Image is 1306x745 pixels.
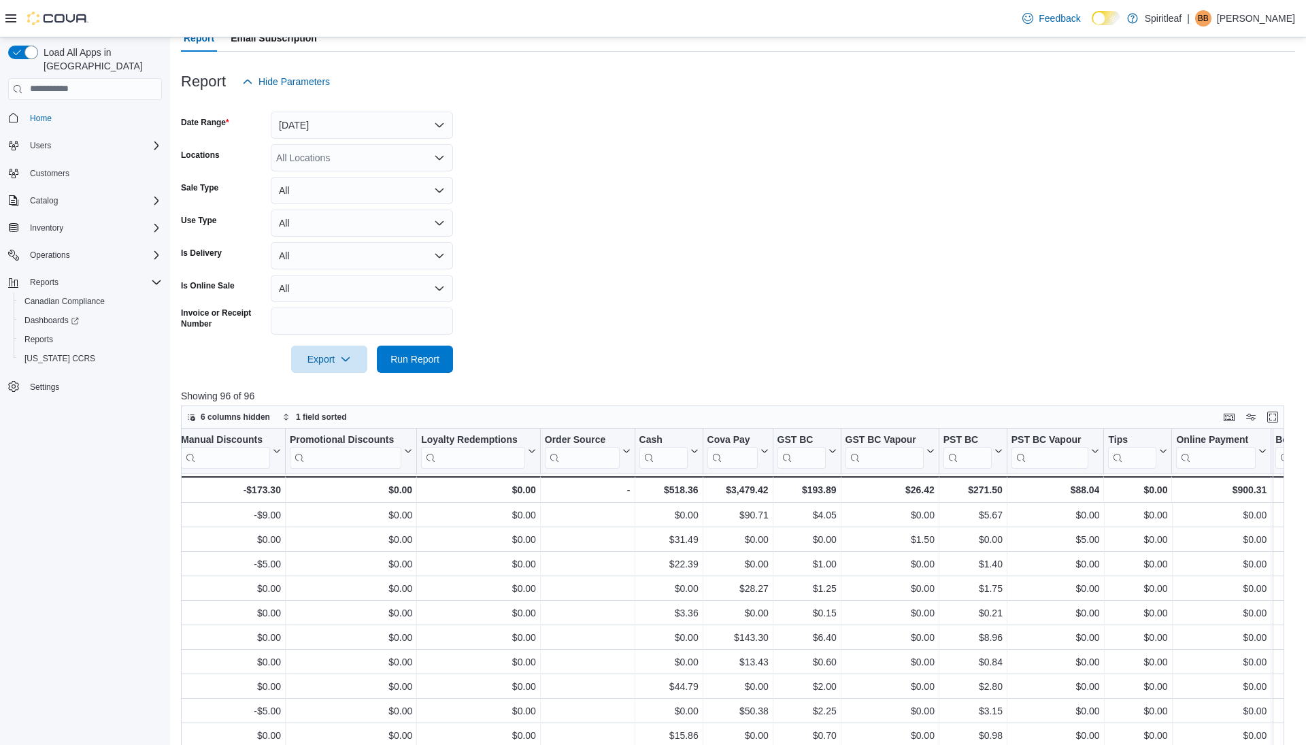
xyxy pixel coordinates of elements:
[1092,11,1120,25] input: Dark Mode
[421,629,536,646] div: $0.00
[1177,678,1267,695] div: $0.00
[24,220,162,236] span: Inventory
[1177,556,1267,572] div: $0.00
[24,315,79,326] span: Dashboards
[1177,580,1267,597] div: $0.00
[707,580,769,597] div: $28.27
[639,605,699,621] div: $3.36
[3,191,167,210] button: Catalog
[290,556,412,572] div: $0.00
[181,580,281,597] div: $0.00
[707,531,769,548] div: $0.00
[1177,727,1267,744] div: $0.00
[777,678,837,695] div: $2.00
[777,531,837,548] div: $0.00
[24,274,64,291] button: Reports
[271,177,453,204] button: All
[845,433,924,468] div: GST BC Vapour
[1109,703,1168,719] div: $0.00
[845,678,935,695] div: $0.00
[24,296,105,307] span: Canadian Compliance
[777,629,837,646] div: $6.40
[1017,5,1086,32] a: Feedback
[290,482,412,498] div: $0.00
[421,531,536,548] div: $0.00
[24,137,56,154] button: Users
[1176,433,1267,468] button: Online Payment
[845,433,935,468] button: GST BC Vapour
[1039,12,1080,25] span: Feedback
[1108,482,1167,498] div: $0.00
[19,312,162,329] span: Dashboards
[24,165,75,182] a: Customers
[19,350,162,367] span: Washington CCRS
[1177,703,1267,719] div: $0.00
[639,433,688,446] div: Cash
[845,629,935,646] div: $0.00
[24,379,65,395] a: Settings
[1109,507,1168,523] div: $0.00
[1217,10,1295,27] p: [PERSON_NAME]
[845,507,935,523] div: $0.00
[545,433,631,468] button: Order Source
[707,433,769,468] button: Cova Pay
[3,136,167,155] button: Users
[434,152,445,163] button: Open list of options
[1198,10,1209,27] span: BB
[639,654,699,670] div: $0.00
[258,75,330,88] span: Hide Parameters
[24,378,162,395] span: Settings
[271,275,453,302] button: All
[1109,678,1168,695] div: $0.00
[1243,409,1259,425] button: Display options
[14,330,167,349] button: Reports
[943,531,1003,548] div: $0.00
[943,433,1003,468] button: PST BC
[1109,629,1168,646] div: $0.00
[639,433,699,468] button: Cash
[181,531,281,548] div: $0.00
[181,507,281,523] div: -$9.00
[290,507,412,523] div: $0.00
[845,482,935,498] div: $26.42
[1221,409,1237,425] button: Keyboard shortcuts
[421,507,536,523] div: $0.00
[19,312,84,329] a: Dashboards
[707,727,769,744] div: $0.00
[290,531,412,548] div: $0.00
[38,46,162,73] span: Load All Apps in [GEOGRAPHIC_DATA]
[1011,727,1100,744] div: $0.00
[1195,10,1211,27] div: Bobby B
[231,24,317,52] span: Email Subscription
[943,507,1003,523] div: $5.67
[181,678,281,695] div: $0.00
[24,353,95,364] span: [US_STATE] CCRS
[3,108,167,128] button: Home
[777,507,837,523] div: $4.05
[777,556,837,572] div: $1.00
[545,433,620,446] div: Order Source
[3,246,167,265] button: Operations
[19,350,101,367] a: [US_STATE] CCRS
[271,112,453,139] button: [DATE]
[421,433,525,446] div: Loyalty Redemptions
[30,222,63,233] span: Inventory
[545,433,620,468] div: Order Source
[943,727,1003,744] div: $0.98
[181,433,270,446] div: Manual Discounts
[1109,654,1168,670] div: $0.00
[707,482,769,498] div: $3,479.42
[181,433,281,468] button: Manual Discounts
[707,703,769,719] div: $50.38
[1011,629,1100,646] div: $0.00
[421,433,536,468] button: Loyalty Redemptions
[943,629,1003,646] div: $8.96
[390,352,439,366] span: Run Report
[421,703,536,719] div: $0.00
[290,580,412,597] div: $0.00
[24,193,162,209] span: Catalog
[290,433,401,446] div: Promotional Discounts
[30,113,52,124] span: Home
[1011,433,1089,468] div: PST BC Vapour
[14,311,167,330] a: Dashboards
